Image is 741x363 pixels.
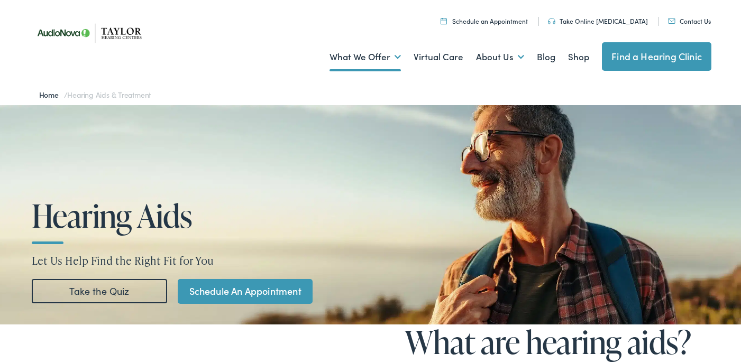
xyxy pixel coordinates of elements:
[414,38,463,77] a: Virtual Care
[668,16,711,25] a: Contact Us
[602,42,711,71] a: Find a Hearing Clinic
[668,18,675,24] img: utility icon
[441,16,528,25] a: Schedule an Appointment
[39,89,64,100] a: Home
[568,38,589,77] a: Shop
[32,198,353,233] h1: Hearing Aids
[178,279,313,304] a: Schedule An Appointment
[476,38,524,77] a: About Us
[548,16,648,25] a: Take Online [MEDICAL_DATA]
[32,279,167,303] a: Take the Quiz
[537,38,555,77] a: Blog
[32,253,709,268] p: Let Us Help Find the Right Fit for You
[67,89,151,100] span: Hearing Aids & Treatment
[330,38,401,77] a: What We Offer
[441,17,447,24] img: utility icon
[39,89,151,100] span: /
[548,18,555,24] img: utility icon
